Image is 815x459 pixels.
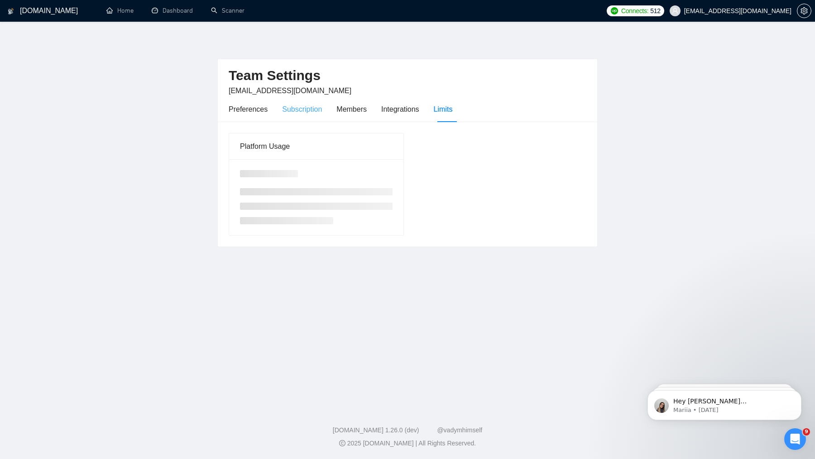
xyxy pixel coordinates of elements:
[634,371,815,435] iframe: Intercom notifications message
[229,87,351,95] span: [EMAIL_ADDRESS][DOMAIN_NAME]
[381,104,419,115] div: Integrations
[229,104,268,115] div: Preferences
[784,428,806,450] iframe: Intercom live chat
[672,8,678,14] span: user
[152,7,193,14] a: dashboardDashboard
[797,7,811,14] span: setting
[650,6,660,16] span: 512
[339,440,345,446] span: copyright
[282,104,322,115] div: Subscription
[437,426,482,434] a: @vadymhimself
[8,4,14,19] img: logo
[611,7,618,14] img: upwork-logo.png
[229,66,586,85] h2: Team Settings
[106,7,134,14] a: homeHome
[211,7,244,14] a: searchScanner
[797,7,811,14] a: setting
[621,6,648,16] span: Connects:
[336,104,367,115] div: Members
[803,428,810,435] span: 9
[240,133,393,159] div: Platform Usage
[434,104,453,115] div: Limits
[333,426,419,434] a: [DOMAIN_NAME] 1.26.0 (dev)
[797,4,811,18] button: setting
[7,439,808,448] div: 2025 [DOMAIN_NAME] | All Rights Reserved.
